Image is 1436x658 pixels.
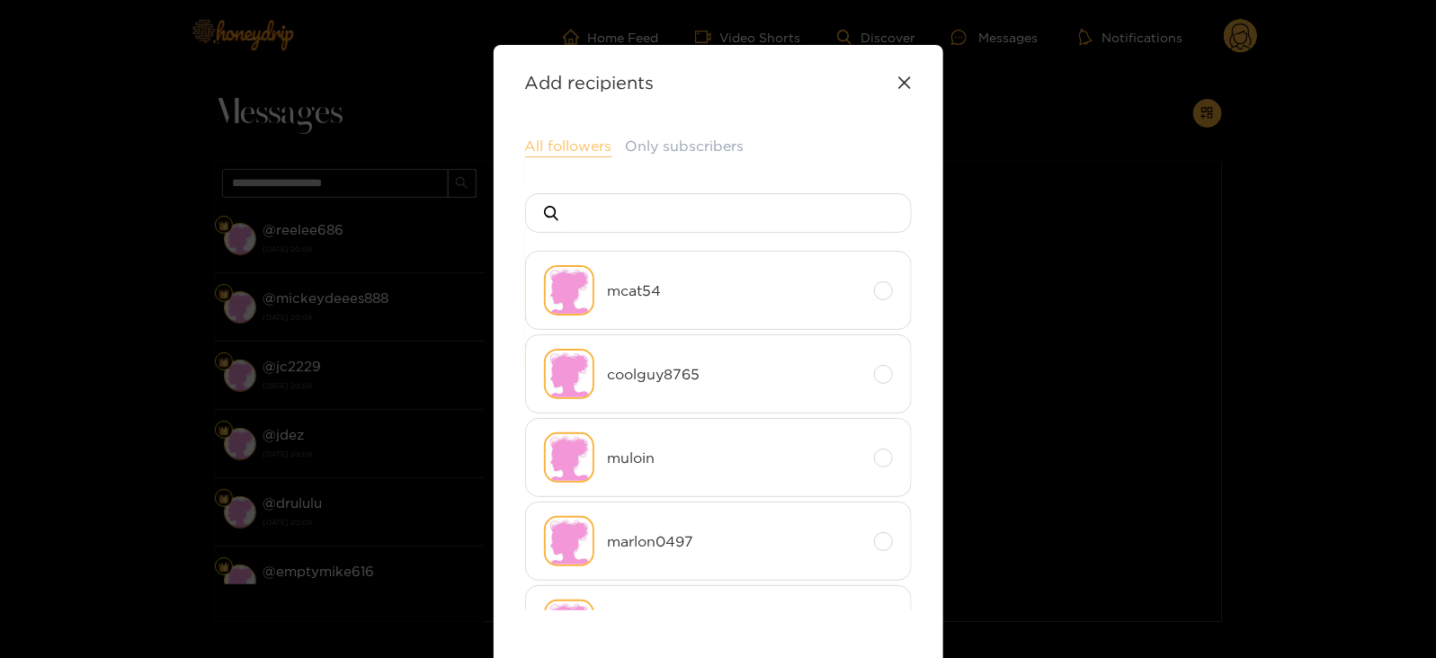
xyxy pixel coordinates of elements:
span: muloin [608,448,861,468]
button: All followers [525,136,612,157]
span: coolguy8765 [608,364,861,385]
img: no-avatar.png [544,516,594,566]
span: marlon0497 [608,531,861,552]
img: no-avatar.png [544,265,594,316]
span: mcat54 [608,280,861,301]
img: no-avatar.png [544,349,594,399]
img: no-avatar.png [544,600,594,650]
img: no-avatar.png [544,432,594,483]
strong: Add recipients [525,72,655,93]
button: Only subscribers [626,136,745,156]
